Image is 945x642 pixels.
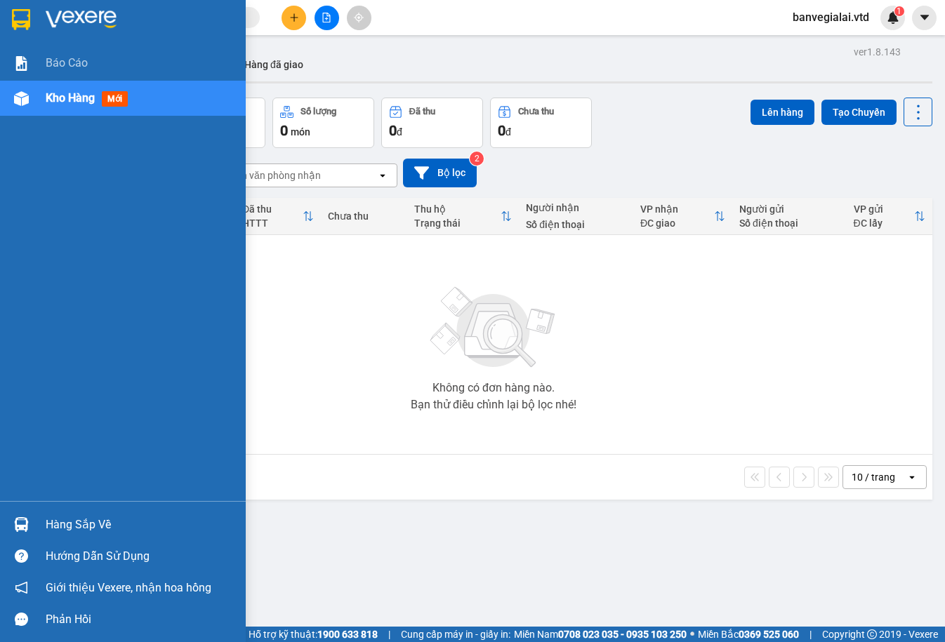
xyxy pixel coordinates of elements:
div: Người nhận [526,202,626,213]
strong: 0708 023 035 - 0935 103 250 [558,629,687,640]
span: question-circle [15,549,28,563]
div: Số điện thoại [739,218,840,229]
button: Tạo Chuyến [821,100,897,125]
span: đ [397,126,402,138]
sup: 1 [894,6,904,16]
span: 0 [280,122,288,139]
span: Báo cáo [46,54,88,72]
svg: open [377,170,388,181]
div: Bạn thử điều chỉnh lại bộ lọc nhé! [411,399,576,410]
th: Toggle SortBy [633,198,732,235]
div: 10 / trang [852,470,895,484]
span: banvegialai.vtd [781,8,880,26]
span: caret-down [918,11,931,24]
span: 0 [498,122,505,139]
span: 1 [897,6,901,16]
div: Trạng thái [414,218,501,229]
button: Chưa thu0đ [490,98,592,148]
span: Kho hàng [46,91,95,105]
span: Miền Bắc [698,627,799,642]
span: aim [354,13,364,22]
button: Đã thu0đ [381,98,483,148]
span: món [291,126,310,138]
div: Thu hộ [414,203,501,215]
span: copyright [867,629,877,639]
button: caret-down [912,6,937,30]
div: Đã thu [409,107,435,116]
div: VP nhận [640,203,714,215]
img: svg+xml;base64,PHN2ZyBjbGFzcz0ibGlzdC1wbHVnX19zdmciIHhtbG5zPSJodHRwOi8vd3d3LnczLm9yZy8yMDAwL3N2Zy... [423,279,564,377]
button: file-add [315,6,339,30]
img: icon-new-feature [887,11,899,24]
svg: open [906,472,918,483]
span: Cung cấp máy in - giấy in: [401,627,510,642]
span: | [809,627,812,642]
div: Phản hồi [46,609,235,630]
div: Chưa thu [518,107,554,116]
div: Chọn văn phòng nhận [224,168,321,182]
div: Số lượng [300,107,336,116]
span: file-add [322,13,331,22]
strong: 0369 525 060 [739,629,799,640]
div: HTTT [242,218,303,229]
img: warehouse-icon [14,517,29,532]
div: VP gửi [854,203,914,215]
div: Chưa thu [328,210,399,222]
img: logo-vxr [12,9,30,30]
th: Toggle SortBy [407,198,520,235]
th: Toggle SortBy [235,198,321,235]
span: Giới thiệu Vexere, nhận hoa hồng [46,579,211,596]
th: Toggle SortBy [847,198,932,235]
sup: 2 [470,152,484,166]
div: ĐC giao [640,218,714,229]
div: Hàng sắp về [46,514,235,535]
div: Không có đơn hàng nào. [432,382,555,394]
button: plus [282,6,306,30]
div: ĐC lấy [854,218,914,229]
div: Số điện thoại [526,219,626,230]
span: notification [15,581,28,594]
span: Miền Nam [514,627,687,642]
button: Hàng đã giao [233,48,315,81]
span: message [15,613,28,626]
div: Hướng dẫn sử dụng [46,546,235,567]
button: Bộ lọc [403,159,477,187]
div: Người gửi [739,203,840,215]
span: Hỗ trợ kỹ thuật: [249,627,378,642]
img: warehouse-icon [14,91,29,106]
span: mới [102,91,128,107]
span: | [388,627,390,642]
img: solution-icon [14,56,29,71]
span: plus [289,13,299,22]
span: 0 [389,122,397,139]
button: aim [347,6,371,30]
span: đ [505,126,511,138]
div: ver 1.8.143 [854,44,901,60]
span: ⚪️ [690,631,694,637]
button: Số lượng0món [272,98,374,148]
button: Lên hàng [751,100,814,125]
strong: 1900 633 818 [317,629,378,640]
div: Đã thu [242,203,303,215]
